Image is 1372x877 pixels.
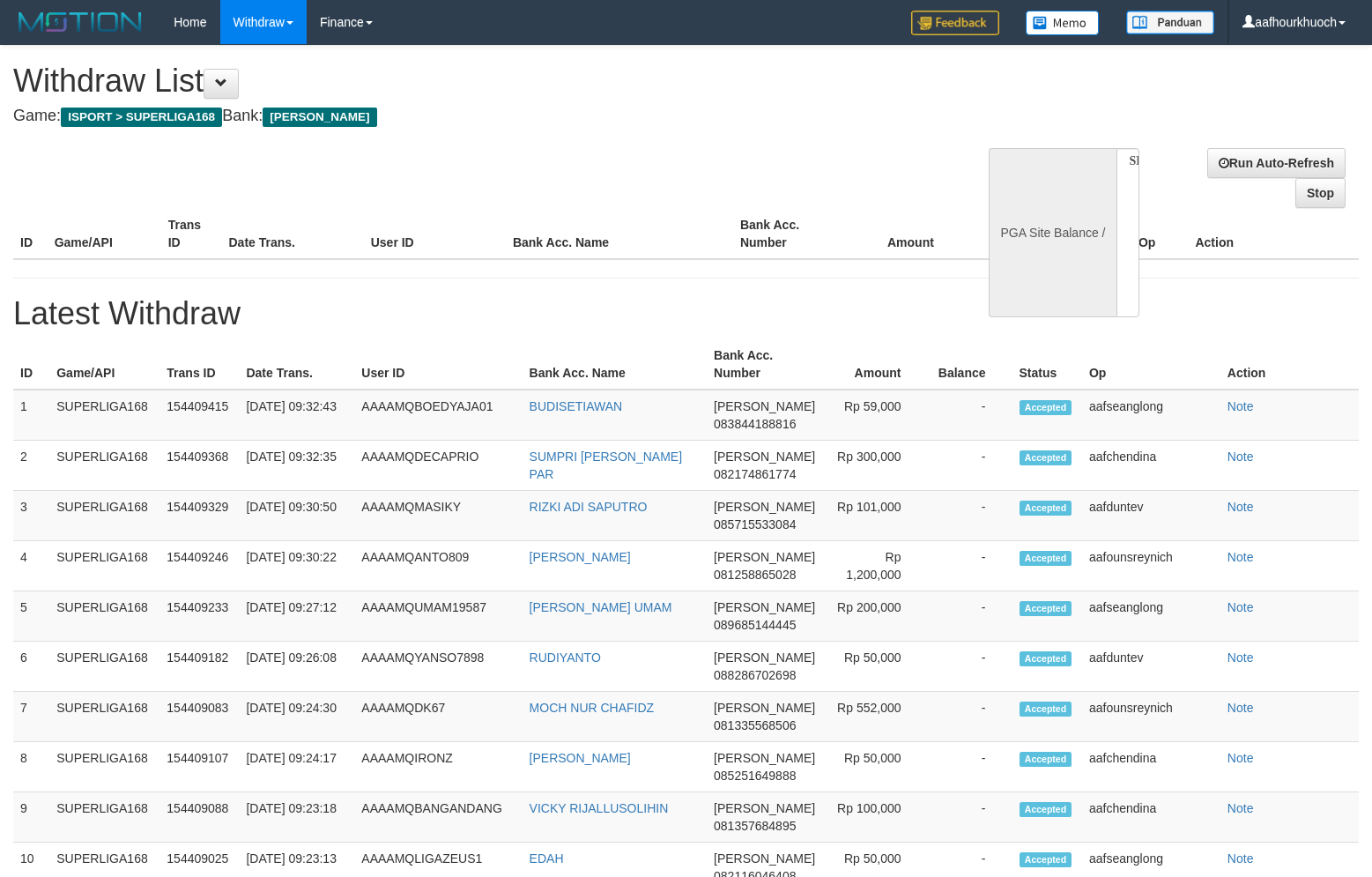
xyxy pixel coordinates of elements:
span: 082174861774 [714,467,796,481]
td: SUPERLIGA168 [49,642,159,692]
th: Action [1188,209,1359,259]
a: MOCH NUR CHAFIDZ [530,701,655,715]
span: [PERSON_NAME] [714,500,815,514]
span: 081357684895 [714,819,796,833]
td: AAAAMQUMAM19587 [354,591,522,642]
td: Rp 200,000 [827,591,927,642]
td: Rp 100,000 [827,792,927,843]
a: Note [1227,650,1254,665]
td: - [928,792,1012,843]
td: aafseanglong [1082,390,1220,441]
td: SUPERLIGA168 [49,692,159,742]
span: Accepted [1020,852,1072,867]
th: Action [1220,339,1359,390]
th: ID [13,209,48,259]
span: Accepted [1020,752,1072,767]
a: Run Auto-Refresh [1207,148,1346,178]
a: [PERSON_NAME] [530,751,631,765]
td: SUPERLIGA168 [49,390,159,441]
td: - [928,742,1012,792]
th: Op [1131,209,1188,259]
span: Accepted [1020,551,1072,566]
td: - [928,642,1012,692]
a: VICKY RIJALLUSOLIHIN [530,801,669,815]
td: aafchendina [1082,441,1220,491]
td: - [928,541,1012,591]
td: Rp 300,000 [827,441,927,491]
td: 154409246 [159,541,239,591]
a: Stop [1295,178,1346,208]
td: 154409368 [159,441,239,491]
td: 7 [13,692,49,742]
td: 9 [13,792,49,843]
td: SUPERLIGA168 [49,541,159,591]
td: SUPERLIGA168 [49,742,159,792]
img: Feedback.jpg [911,11,999,35]
span: [PERSON_NAME] [714,751,815,765]
td: aafseanglong [1082,591,1220,642]
th: ID [13,339,49,390]
span: 088286702698 [714,668,796,682]
td: 2 [13,441,49,491]
a: Note [1227,550,1254,564]
td: 3 [13,491,49,541]
td: 154409233 [159,591,239,642]
a: Note [1227,399,1254,413]
span: 081335568506 [714,718,796,732]
td: [DATE] 09:24:17 [239,742,354,792]
a: Note [1227,600,1254,614]
td: 154409182 [159,642,239,692]
span: [PERSON_NAME] [263,108,376,127]
h1: Withdraw List [13,63,897,99]
span: Accepted [1020,400,1072,415]
td: 154409088 [159,792,239,843]
td: [DATE] 09:30:22 [239,541,354,591]
td: SUPERLIGA168 [49,591,159,642]
a: [PERSON_NAME] [530,550,631,564]
th: Bank Acc. Name [523,339,707,390]
td: [DATE] 09:32:35 [239,441,354,491]
img: MOTION_logo.png [13,9,147,35]
td: AAAAMQYANSO7898 [354,642,522,692]
td: AAAAMQIRONZ [354,742,522,792]
h4: Game: Bank: [13,108,897,125]
td: aafduntev [1082,491,1220,541]
td: aafduntev [1082,642,1220,692]
td: 154409083 [159,692,239,742]
span: 081258865028 [714,568,796,582]
td: AAAAMQANTO809 [354,541,522,591]
th: User ID [354,339,522,390]
th: Date Trans. [239,339,354,390]
th: Balance [960,209,1064,259]
td: aafounsreynich [1082,692,1220,742]
td: 154409329 [159,491,239,541]
span: Accepted [1020,802,1072,817]
td: [DATE] 09:27:12 [239,591,354,642]
td: 6 [13,642,49,692]
a: RIZKI ADI SAPUTRO [530,500,648,514]
td: - [928,491,1012,541]
td: [DATE] 09:26:08 [239,642,354,692]
td: SUPERLIGA168 [49,491,159,541]
span: Accepted [1020,450,1072,465]
th: Bank Acc. Number [733,209,847,259]
div: PGA Site Balance / [989,148,1116,317]
a: SUMPRI [PERSON_NAME] PAR [530,450,682,481]
th: Game/API [49,339,159,390]
td: aafchendina [1082,742,1220,792]
td: AAAAMQBANGANDANG [354,792,522,843]
th: User ID [364,209,506,259]
th: Amount [847,209,960,259]
span: 085715533084 [714,517,796,531]
td: AAAAMQDECAPRIO [354,441,522,491]
img: Button%20Memo.svg [1026,11,1100,35]
th: Date Trans. [221,209,363,259]
td: AAAAMQBOEDYAJA01 [354,390,522,441]
span: [PERSON_NAME] [714,801,815,815]
a: Note [1227,701,1254,715]
td: SUPERLIGA168 [49,441,159,491]
a: [PERSON_NAME] UMAM [530,600,672,614]
td: - [928,692,1012,742]
td: SUPERLIGA168 [49,792,159,843]
th: Bank Acc. Name [506,209,733,259]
